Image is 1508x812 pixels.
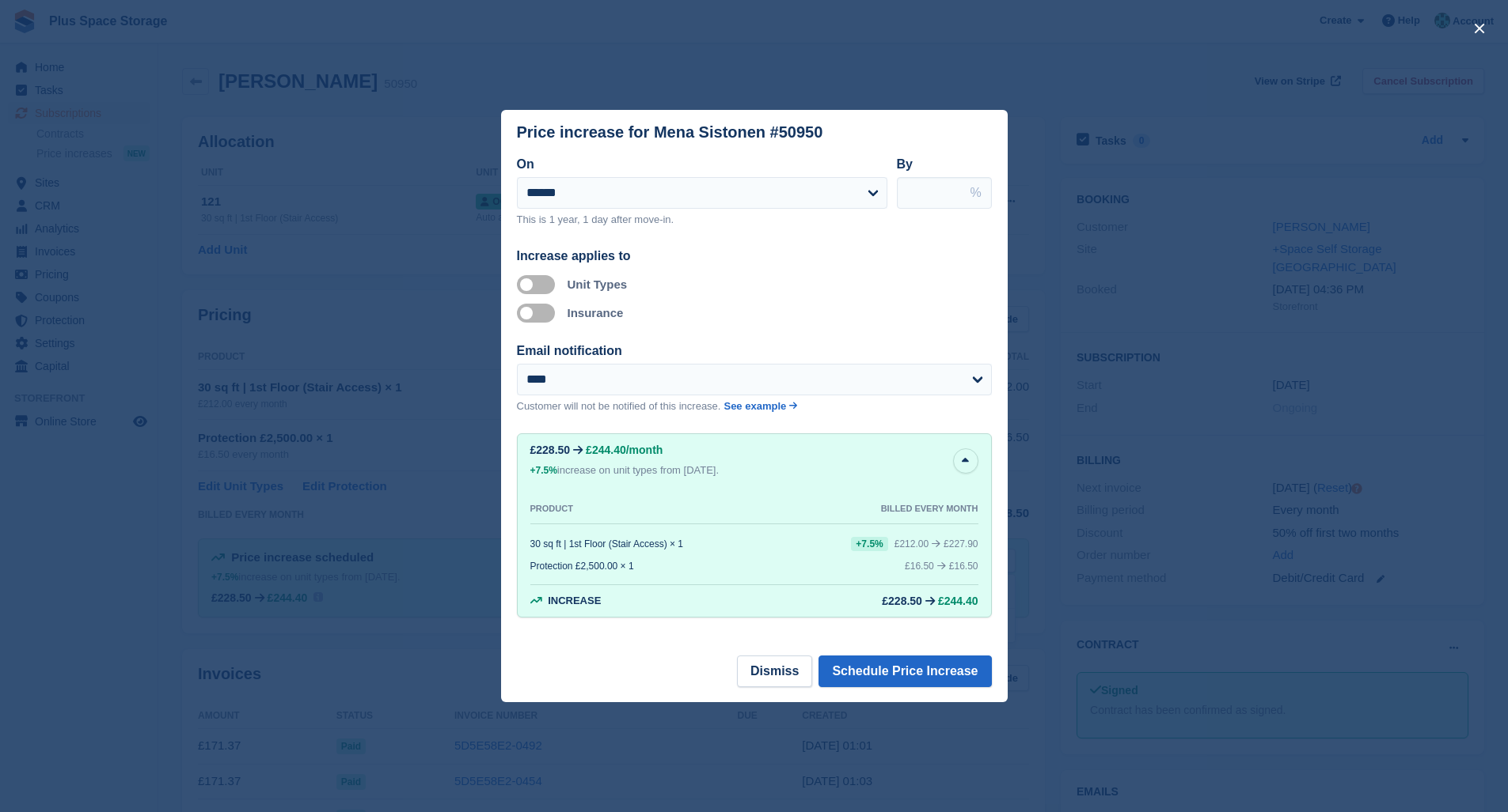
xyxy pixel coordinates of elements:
span: £244.40 [586,444,626,456]
p: Customer will not be notified of this increase. [517,398,721,414]
span: £244.40 [938,595,978,607]
div: 30 sq ft | 1st Floor (Stair Access) × 1 [530,538,684,550]
div: £212.00 [895,538,929,550]
div: BILLED EVERY MONTH [881,504,978,514]
span: /month [626,444,663,456]
span: See example [724,400,786,412]
label: Email notification [517,344,622,357]
label: Apply to insurance [517,312,561,314]
label: On [517,157,534,171]
div: £228.50 [530,444,571,456]
label: Insurance [568,306,624,319]
div: Price increase for Mena Sistonen #50950 [517,123,823,142]
label: Apply to unit types [517,283,561,285]
div: £16.50 [905,561,934,572]
button: Dismiss [737,655,812,687]
button: Schedule Price Increase [819,655,991,687]
button: close [1467,16,1492,41]
div: Protection £2,500.00 × 1 [530,561,634,572]
div: £228.50 [882,595,922,607]
label: Unit Types [568,278,628,291]
div: Increase applies to [517,247,992,266]
span: £227.90 [944,538,978,550]
span: Increase [548,595,601,606]
div: +7.5% [530,463,557,478]
div: +7.5% [851,537,887,551]
a: See example [724,398,797,414]
label: By [897,157,913,171]
p: This is 1 year, 1 day after move-in. [517,212,887,228]
span: £16.50 [949,561,978,572]
div: PRODUCT [530,504,573,514]
span: increase on unit types from [DATE]. [530,464,720,476]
